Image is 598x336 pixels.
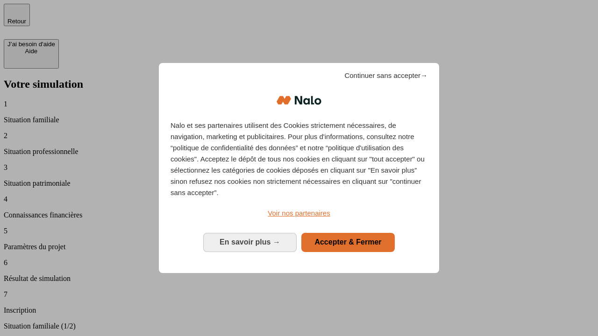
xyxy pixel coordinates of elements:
span: En savoir plus → [220,238,280,246]
span: Accepter & Fermer [314,238,381,246]
span: Continuer sans accepter→ [344,70,427,81]
button: Accepter & Fermer: Accepter notre traitement des données et fermer [301,233,395,252]
button: En savoir plus: Configurer vos consentements [203,233,297,252]
img: Logo [277,86,321,114]
span: Voir nos partenaires [268,209,330,217]
a: Voir nos partenaires [171,208,427,219]
div: Bienvenue chez Nalo Gestion du consentement [159,63,439,273]
p: Nalo et ses partenaires utilisent des Cookies strictement nécessaires, de navigation, marketing e... [171,120,427,198]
